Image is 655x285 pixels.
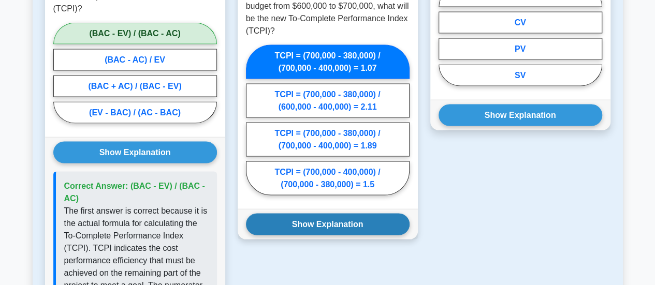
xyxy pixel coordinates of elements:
label: TCPI = (700,000 - 400,000) / (700,000 - 380,000) = 1.5 [246,161,410,196]
label: (BAC - AC) / EV [53,49,217,71]
label: TCPI = (700,000 - 380,000) / (700,000 - 400,000) = 1.89 [246,123,410,157]
label: TCPI = (700,000 - 380,000) / (600,000 - 400,000) = 2.11 [246,84,410,118]
label: PV [439,38,602,60]
label: (EV - BAC) / (AC - BAC) [53,102,217,124]
label: SV [439,65,602,86]
label: TCPI = (700,000 - 380,000) / (700,000 - 400,000) = 1.07 [246,45,410,79]
label: (BAC - EV) / (BAC - AC) [53,23,217,44]
label: (BAC + AC) / (BAC - EV) [53,76,217,97]
span: Correct Answer: (BAC - EV) / (BAC - AC) [64,182,205,203]
button: Show Explanation [246,214,410,235]
label: CV [439,12,602,34]
button: Show Explanation [439,104,602,126]
button: Show Explanation [53,142,217,163]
